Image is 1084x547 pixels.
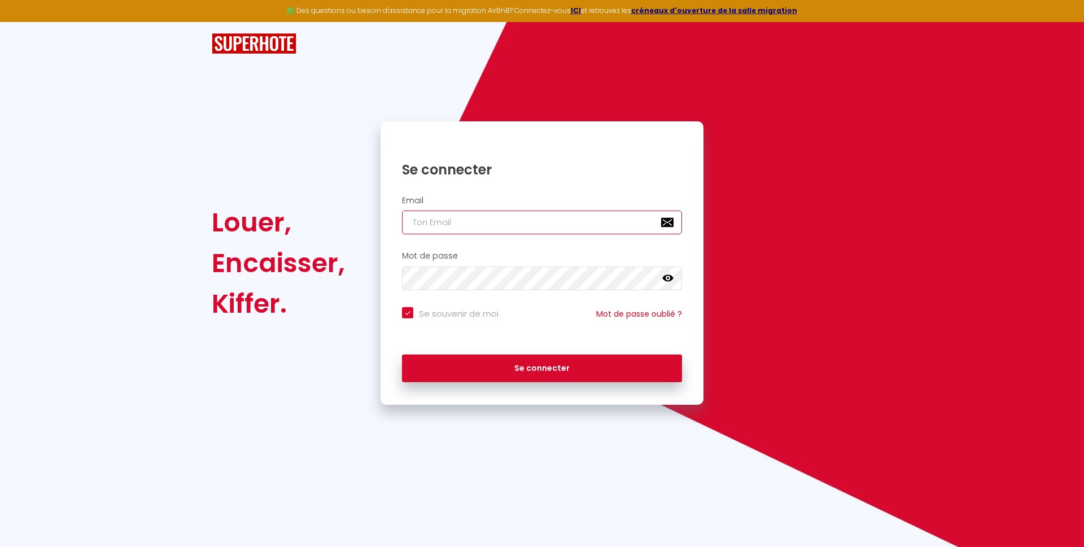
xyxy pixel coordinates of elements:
[402,251,682,261] h2: Mot de passe
[571,6,581,15] a: ICI
[596,308,682,320] a: Mot de passe oublié ?
[631,6,797,15] a: créneaux d'ouverture de la salle migration
[402,355,682,383] button: Se connecter
[212,202,345,243] div: Louer,
[212,33,296,54] img: SuperHote logo
[402,161,682,178] h1: Se connecter
[212,283,345,324] div: Kiffer.
[212,243,345,283] div: Encaisser,
[402,196,682,205] h2: Email
[402,211,682,234] input: Ton Email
